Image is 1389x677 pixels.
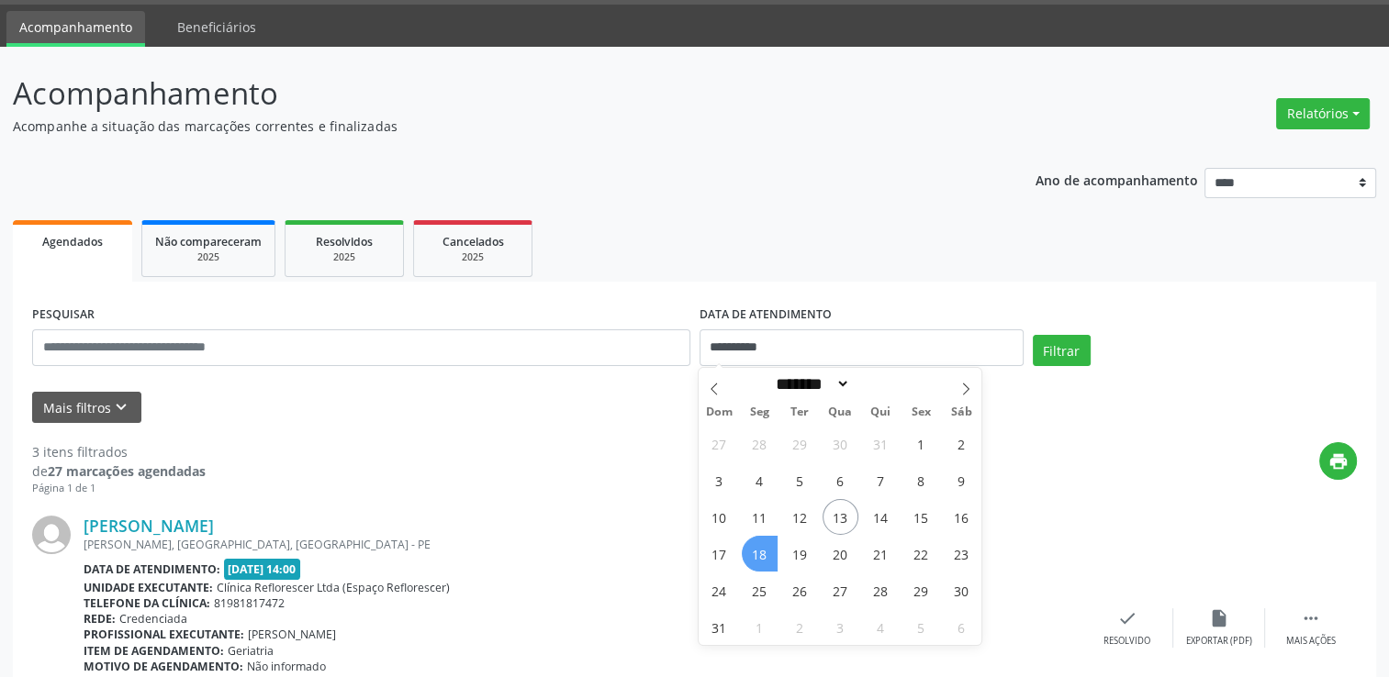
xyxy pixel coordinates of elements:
[84,627,244,642] b: Profissional executante:
[32,481,206,496] div: Página 1 de 1
[860,406,901,418] span: Qui
[42,234,103,250] span: Agendados
[863,426,899,461] span: Julho 31, 2025
[701,499,737,535] span: Agosto 10, 2025
[1186,635,1252,648] div: Exportar (PDF)
[901,406,941,418] span: Sex
[944,499,980,535] span: Agosto 16, 2025
[863,609,899,645] span: Setembro 4, 2025
[701,426,737,461] span: Julho 27, 2025
[944,609,980,645] span: Setembro 6, 2025
[13,117,968,136] p: Acompanhe a situação das marcações correntes e finalizadas
[863,462,899,498] span: Agosto 7, 2025
[742,609,778,645] span: Setembro 1, 2025
[1286,635,1336,648] div: Mais ações
[782,536,818,572] span: Agosto 19, 2025
[217,580,450,595] span: Clínica Reflorescer Ltda (Espaço Reflorescer)
[863,572,899,608] span: Agosto 28, 2025
[32,516,71,554] img: img
[48,462,206,480] strong: 27 marcações agendadas
[1103,635,1150,648] div: Resolvido
[823,462,858,498] span: Agosto 6, 2025
[742,462,778,498] span: Agosto 4, 2025
[701,609,737,645] span: Agosto 31, 2025
[701,572,737,608] span: Agosto 24, 2025
[820,406,860,418] span: Qua
[863,499,899,535] span: Agosto 14, 2025
[155,250,262,264] div: 2025
[903,609,939,645] span: Setembro 5, 2025
[863,536,899,572] span: Agosto 21, 2025
[782,462,818,498] span: Agosto 5, 2025
[903,462,939,498] span: Agosto 8, 2025
[84,580,213,595] b: Unidade executante:
[1117,608,1137,628] i: check
[32,301,95,329] label: PESQUISAR
[84,595,210,611] b: Telefone da clínica:
[442,234,504,250] span: Cancelados
[1276,98,1370,129] button: Relatórios
[316,234,373,250] span: Resolvidos
[701,536,737,572] span: Agosto 17, 2025
[13,71,968,117] p: Acompanhamento
[701,462,737,498] span: Agosto 3, 2025
[1209,608,1229,628] i: insert_drive_file
[941,406,981,418] span: Sáb
[944,536,980,572] span: Agosto 23, 2025
[84,643,224,659] b: Item de agendamento:
[903,499,939,535] span: Agosto 15, 2025
[742,536,778,572] span: Agosto 18, 2025
[1301,608,1321,628] i: 
[903,572,939,608] span: Agosto 29, 2025
[84,611,116,627] b: Rede:
[84,537,1081,552] div: [PERSON_NAME], [GEOGRAPHIC_DATA], [GEOGRAPHIC_DATA] - PE
[111,397,131,417] i: keyboard_arrow_down
[164,11,269,43] a: Beneficiários
[214,595,285,611] span: 81981817472
[770,374,851,394] select: Month
[6,11,145,47] a: Acompanhamento
[119,611,187,627] span: Credenciada
[427,250,519,264] div: 2025
[742,572,778,608] span: Agosto 25, 2025
[84,561,220,577] b: Data de atendimento:
[823,572,858,608] span: Agosto 27, 2025
[944,572,980,608] span: Agosto 30, 2025
[248,627,336,642] span: [PERSON_NAME]
[782,609,818,645] span: Setembro 2, 2025
[782,572,818,608] span: Agosto 26, 2025
[903,426,939,461] span: Agosto 1, 2025
[84,659,243,674] b: Motivo de agendamento:
[1328,451,1349,472] i: print
[779,406,820,418] span: Ter
[1036,168,1198,191] p: Ano de acompanhamento
[742,499,778,535] span: Agosto 11, 2025
[823,426,858,461] span: Julho 30, 2025
[32,461,206,481] div: de
[32,442,206,461] div: 3 itens filtrados
[699,406,739,418] span: Dom
[823,499,858,535] span: Agosto 13, 2025
[228,643,274,659] span: Geriatria
[32,392,141,424] button: Mais filtroskeyboard_arrow_down
[700,301,832,329] label: DATA DE ATENDIMENTO
[1033,335,1091,366] button: Filtrar
[224,559,301,580] span: [DATE] 14:00
[903,536,939,572] span: Agosto 22, 2025
[1319,442,1357,480] button: print
[247,659,326,674] span: Não informado
[155,234,262,250] span: Não compareceram
[944,462,980,498] span: Agosto 9, 2025
[782,426,818,461] span: Julho 29, 2025
[850,374,911,394] input: Year
[782,499,818,535] span: Agosto 12, 2025
[944,426,980,461] span: Agosto 2, 2025
[739,406,779,418] span: Seg
[823,536,858,572] span: Agosto 20, 2025
[84,516,214,536] a: [PERSON_NAME]
[298,250,390,264] div: 2025
[823,609,858,645] span: Setembro 3, 2025
[742,426,778,461] span: Julho 28, 2025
